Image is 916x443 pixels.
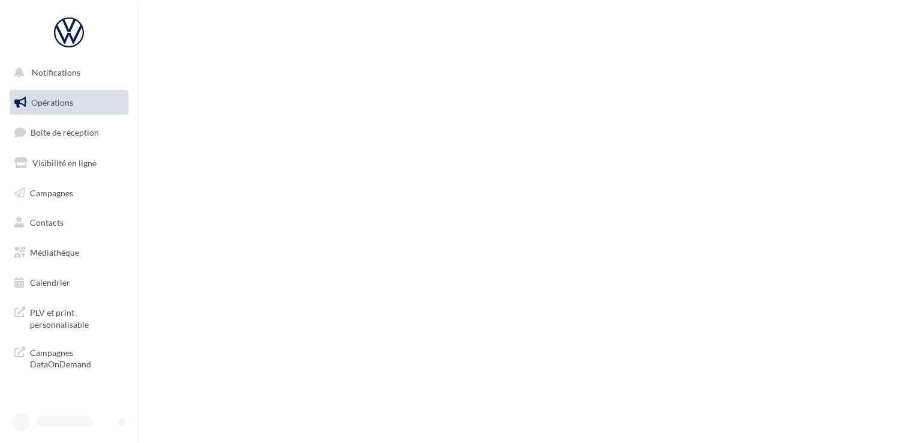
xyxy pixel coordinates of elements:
[7,210,131,235] a: Contacts
[30,247,79,258] span: Médiathèque
[7,60,126,85] button: Notifications
[31,97,73,107] span: Opérations
[7,90,131,115] a: Opérations
[30,345,123,370] span: Campagnes DataOnDemand
[7,151,131,176] a: Visibilité en ligne
[7,119,131,145] a: Boîte de réception
[7,240,131,265] a: Médiathèque
[30,277,70,288] span: Calendrier
[7,270,131,295] a: Calendrier
[7,340,131,375] a: Campagnes DataOnDemand
[30,217,64,228] span: Contacts
[7,181,131,206] a: Campagnes
[32,67,80,77] span: Notifications
[30,187,73,197] span: Campagnes
[32,158,97,168] span: Visibilité en ligne
[30,304,123,330] span: PLV et print personnalisable
[7,300,131,335] a: PLV et print personnalisable
[31,127,99,137] span: Boîte de réception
